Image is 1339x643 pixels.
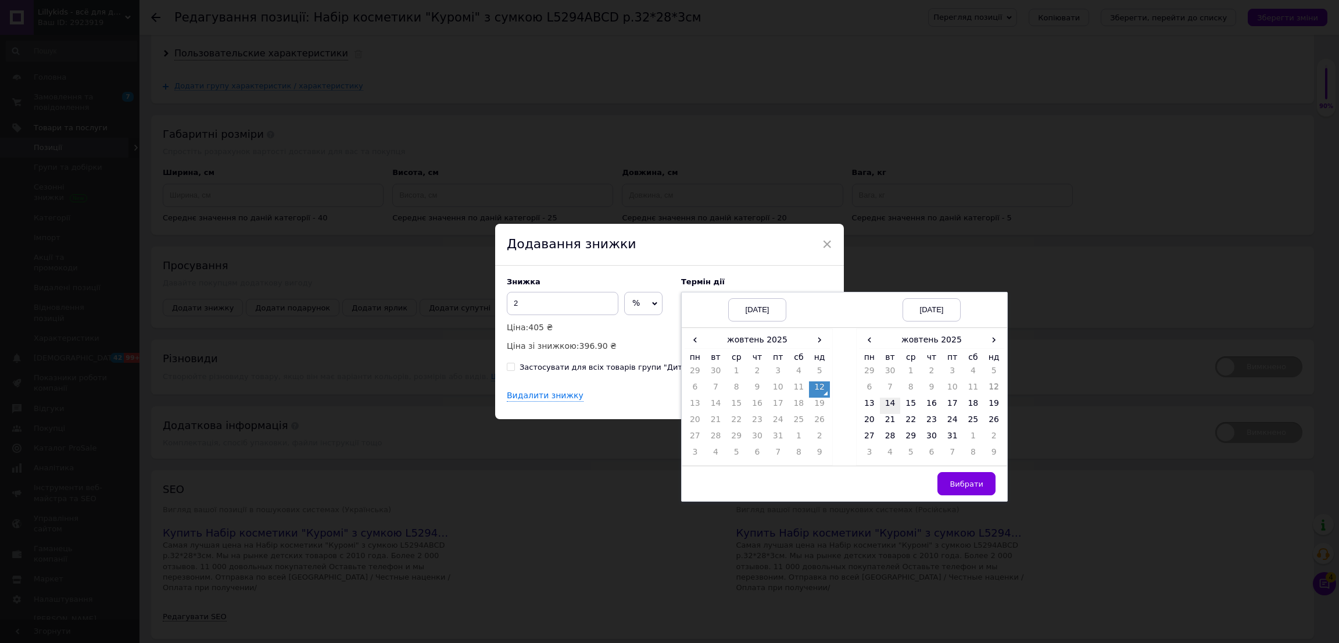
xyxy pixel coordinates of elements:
td: 28 [706,430,726,446]
td: 28 [880,430,901,446]
td: 7 [706,381,726,398]
p: Ціна зі знижкою: [507,340,669,352]
td: 4 [880,446,901,463]
td: 4 [963,365,984,381]
td: 6 [859,381,880,398]
td: 25 [963,414,984,430]
td: 7 [942,446,963,463]
td: 15 [726,398,747,414]
td: 10 [768,381,789,398]
td: 21 [706,414,726,430]
td: 9 [747,381,768,398]
td: 5 [983,365,1004,381]
span: › [983,331,1004,348]
span: ‹ [859,331,880,348]
span: 405 ₴ [528,323,553,332]
span: › [809,331,830,348]
td: 5 [809,365,830,381]
td: 2 [983,430,1004,446]
td: 3 [768,365,789,381]
td: 25 [789,414,810,430]
td: 15 [900,398,921,414]
td: 14 [706,398,726,414]
td: 27 [859,430,880,446]
th: пн [859,349,880,366]
td: 30 [880,365,901,381]
td: 5 [726,446,747,463]
th: жовтень 2025 [880,331,984,349]
td: 24 [768,414,789,430]
td: 10 [942,381,963,398]
span: 396.90 ₴ [579,341,617,351]
div: [DATE] [903,298,961,321]
td: 8 [789,446,810,463]
td: 1 [900,365,921,381]
td: 2 [921,365,942,381]
th: вт [706,349,726,366]
td: 3 [685,446,706,463]
td: 1 [963,430,984,446]
td: 21 [880,414,901,430]
th: вт [880,349,901,366]
td: 30 [706,365,726,381]
td: 2 [809,430,830,446]
td: 4 [706,446,726,463]
td: 24 [942,414,963,430]
td: 2 [747,365,768,381]
td: 22 [726,414,747,430]
body: Редактор, 247292AB-5489-4451-82A3-4854BB847BBE [12,12,464,24]
td: 6 [685,381,706,398]
td: 9 [809,446,830,463]
td: 11 [789,381,810,398]
td: 9 [983,446,1004,463]
td: 5 [900,446,921,463]
td: 13 [859,398,880,414]
th: жовтень 2025 [706,331,810,349]
td: 8 [963,446,984,463]
span: % [632,298,640,308]
th: пт [942,349,963,366]
th: ср [726,349,747,366]
td: 18 [963,398,984,414]
td: 4 [789,365,810,381]
button: Вибрати [937,472,996,495]
td: 6 [747,446,768,463]
td: 12 [983,381,1004,398]
td: 9 [921,381,942,398]
td: 8 [726,381,747,398]
td: 7 [768,446,789,463]
td: 18 [789,398,810,414]
td: 20 [685,414,706,430]
td: 7 [880,381,901,398]
span: × [822,234,832,254]
td: 23 [747,414,768,430]
td: 20 [859,414,880,430]
td: 11 [963,381,984,398]
td: 26 [983,414,1004,430]
th: сб [963,349,984,366]
td: 19 [809,398,830,414]
span: Вибрати [950,480,983,488]
input: 0 [507,292,618,315]
span: Додавання знижки [507,237,636,251]
th: ср [900,349,921,366]
th: чт [747,349,768,366]
td: 17 [942,398,963,414]
td: 16 [747,398,768,414]
th: нд [809,349,830,366]
td: 1 [726,365,747,381]
td: 31 [942,430,963,446]
td: 14 [880,398,901,414]
body: Редактор, 79B6FD7A-BB58-4B33-B78E-DDE84C048C80 [12,12,464,24]
th: пт [768,349,789,366]
td: 13 [685,398,706,414]
th: нд [983,349,1004,366]
td: 30 [747,430,768,446]
td: 16 [921,398,942,414]
td: 12 [809,381,830,398]
span: ‹ [685,331,706,348]
td: 8 [900,381,921,398]
td: 30 [921,430,942,446]
div: [DATE] [728,298,786,321]
td: 29 [859,365,880,381]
